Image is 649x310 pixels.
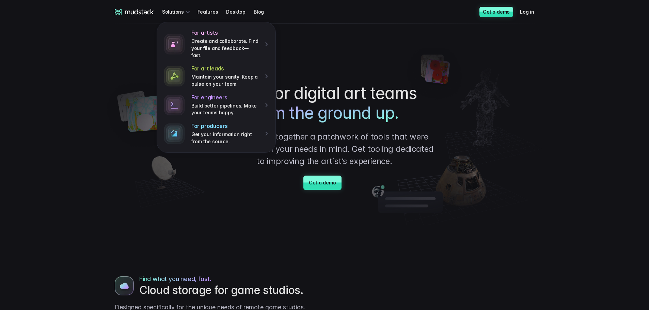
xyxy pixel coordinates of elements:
[8,123,79,129] span: Work with outsourced artists?
[161,91,271,119] a: For engineersBuild better pipelines. Make your teams happy.
[191,65,260,72] h4: For art leads
[191,131,260,145] p: Get your information right from the source.
[197,5,226,18] a: Features
[254,5,272,18] a: Blog
[479,7,513,17] a: Get a demo
[114,28,132,34] span: Job title
[191,29,260,36] h4: For artists
[114,0,139,6] span: Last name
[191,74,260,87] p: Maintain your sanity. Keep a pulse on your team.
[191,94,260,101] h4: For engineers
[2,124,6,128] input: Work with outsourced artists?
[191,123,260,130] h4: For producers
[303,176,341,190] a: Get a demo
[214,83,435,123] h1: Built for digital art teams
[161,26,271,62] a: For artistsCreate and collaborate. Find your file and feedback— fast.
[161,62,271,91] a: For art leadsMaintain your sanity. Keep a pulse on your team.
[214,131,435,167] p: Stop cobbling together a patchwork of tools that were never built with your needs in mind. Get to...
[114,56,145,62] span: Art team size
[115,276,134,295] img: Boots model in normals, UVs and wireframe
[162,5,192,18] div: Solutions
[115,9,154,15] a: mudstack logo
[226,5,254,18] a: Desktop
[191,38,260,59] p: Create and collaborate. Find your file and feedback— fast.
[164,95,185,115] img: stylized terminal icon
[191,102,260,116] p: Build better pipelines. Make your teams happy.
[164,124,185,144] img: stylized terminal icon
[251,103,398,123] span: from the ground up.
[139,274,211,283] span: Find what you need, fast.
[164,66,185,86] img: connected dots icon
[139,283,319,297] h2: Cloud storage for game studios.
[164,34,185,54] img: spray paint icon
[520,5,542,18] a: Log in
[161,119,271,148] a: For producersGet your information right from the source.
